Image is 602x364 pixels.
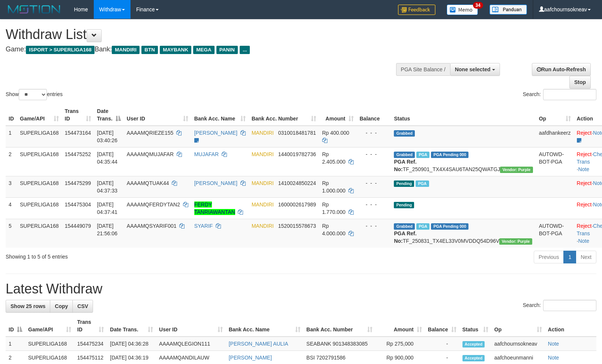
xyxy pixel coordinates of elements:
th: Status [391,104,536,126]
a: Stop [569,76,591,89]
a: MUJAFAR [194,151,219,157]
span: Accepted [462,355,485,361]
td: AUTOWD-BOT-PGA [536,147,574,176]
a: FERDY TANRIAWANTAN [194,202,235,215]
td: 3 [6,176,17,197]
span: Grabbed [394,152,415,158]
a: Reject [577,202,592,208]
a: Note [578,166,589,172]
th: Balance [357,104,391,126]
div: - - - [360,201,388,208]
a: [PERSON_NAME] AULIA [229,341,288,347]
th: ID [6,104,17,126]
span: Copy 1520015578673 to clipboard [278,223,316,229]
span: 154473164 [65,130,91,136]
span: AAAAMQMUJAFAR [127,151,174,157]
span: Rp 1.000.000 [322,180,345,194]
span: Marked by aafchoeunmanni [416,180,429,187]
span: Marked by aafchoeunmanni [416,223,429,230]
td: aafchournsokneav [491,337,545,351]
span: Copy 1440019782736 to clipboard [278,151,316,157]
span: [DATE] 04:35:44 [97,151,118,165]
a: Run Auto-Refresh [532,63,591,76]
span: Marked by aafchoeunmanni [416,152,429,158]
td: 5 [6,219,17,248]
a: Copy [50,300,73,313]
div: - - - [360,179,388,187]
div: Showing 1 to 5 of 5 entries [6,250,245,260]
th: Bank Acc. Name: activate to sort column ascending [226,315,303,337]
span: PGA Pending [431,152,468,158]
a: Note [548,341,559,347]
span: MANDIRI [252,151,274,157]
input: Search: [543,89,596,100]
span: MANDIRI [252,223,274,229]
span: [DATE] 03:40:26 [97,130,118,143]
span: MANDIRI [252,202,274,208]
label: Search: [523,89,596,100]
th: Balance: activate to sort column ascending [425,315,459,337]
span: Copy 0310018481781 to clipboard [278,130,316,136]
td: SUPERLIGA168 [17,219,62,248]
th: User ID: activate to sort column ascending [124,104,191,126]
td: SUPERLIGA168 [25,337,74,351]
img: Button%20Memo.svg [447,5,478,15]
span: Copy 901348383085 to clipboard [333,341,368,347]
span: Copy 1600002617989 to clipboard [278,202,316,208]
a: Note [548,355,559,361]
img: Feedback.jpg [398,5,435,15]
th: ID: activate to sort column descending [6,315,25,337]
a: [PERSON_NAME] [194,180,237,186]
td: 2 [6,147,17,176]
th: Amount: activate to sort column ascending [375,315,425,337]
th: Amount: activate to sort column ascending [319,104,357,126]
b: PGA Ref. No: [394,230,416,244]
th: Action [545,315,596,337]
a: Note [578,238,589,244]
th: Game/API: activate to sort column ascending [25,315,74,337]
td: AUTOWD-BOT-PGA [536,219,574,248]
a: 1 [563,251,576,263]
a: Reject [577,130,592,136]
span: AAAAMQRIEZE155 [127,130,174,136]
th: Bank Acc. Number: activate to sort column ascending [249,104,319,126]
div: - - - [360,129,388,137]
button: None selected [450,63,500,76]
a: SYARIF [194,223,213,229]
span: Vendor URL: https://trx4.1velocity.biz [500,167,533,173]
span: 154475304 [65,202,91,208]
td: 4 [6,197,17,219]
a: Show 25 rows [6,300,50,313]
td: - [425,337,459,351]
span: MANDIRI [252,130,274,136]
img: MOTION_logo.png [6,4,63,15]
label: Search: [523,300,596,311]
td: 1 [6,126,17,147]
a: Reject [577,223,592,229]
div: - - - [360,150,388,158]
td: 154475234 [74,337,107,351]
h1: Withdraw List [6,27,394,42]
span: BTN [141,46,158,54]
span: ISPORT > SUPERLIGA168 [26,46,95,54]
a: Reject [577,180,592,186]
h4: Game: Bank: [6,46,394,53]
span: BSI [306,355,315,361]
span: MEGA [193,46,215,54]
span: Pending [394,180,414,187]
td: TF_250831_TX4EL33V0MVDDQ54D96V [391,219,536,248]
th: Bank Acc. Name: activate to sort column ascending [191,104,249,126]
span: PANIN [216,46,238,54]
td: AAAAMQLEGION111 [156,337,226,351]
a: Next [576,251,596,263]
img: panduan.png [489,5,527,15]
span: Grabbed [394,223,415,230]
td: [DATE] 04:36:28 [107,337,156,351]
td: SUPERLIGA168 [17,147,62,176]
td: aafdhankeerz [536,126,574,147]
select: Showentries [19,89,47,100]
th: Date Trans.: activate to sort column descending [94,104,124,126]
a: CSV [72,300,93,313]
span: PGA Pending [431,223,468,230]
span: AAAAMQFERDYTAN2 [127,202,180,208]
